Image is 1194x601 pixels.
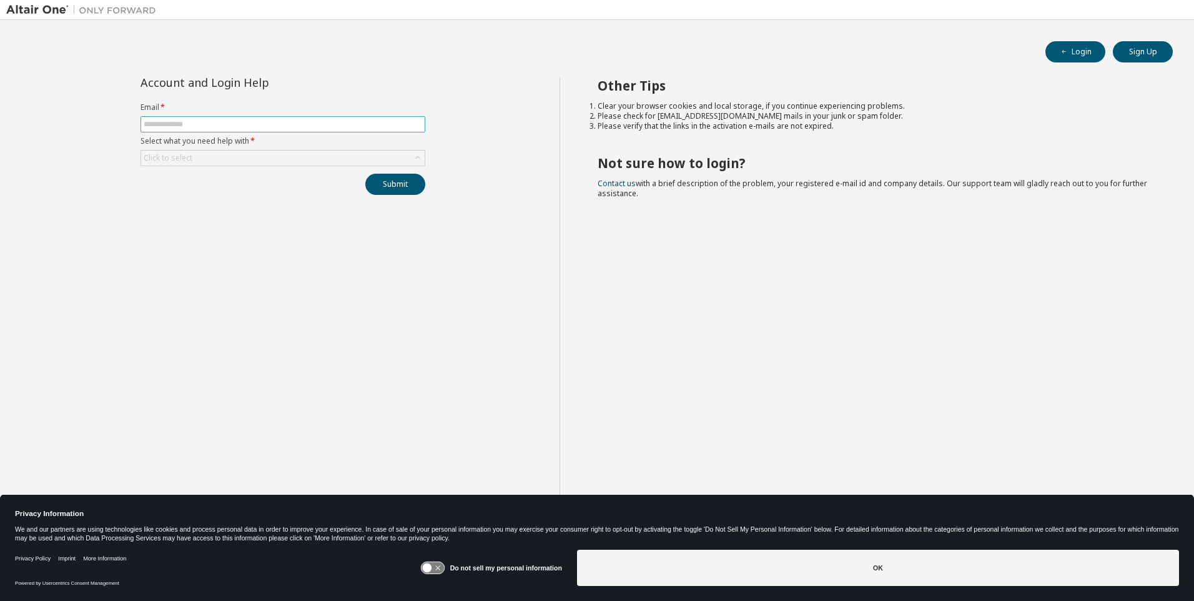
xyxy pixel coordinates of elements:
h2: Not sure how to login? [598,155,1151,171]
img: Altair One [6,4,162,16]
h2: Other Tips [598,77,1151,94]
li: Clear your browser cookies and local storage, if you continue experiencing problems. [598,101,1151,111]
a: Contact us [598,178,636,189]
button: Sign Up [1113,41,1173,62]
button: Submit [365,174,425,195]
div: Click to select [141,151,425,166]
div: Account and Login Help [141,77,368,87]
li: Please check for [EMAIL_ADDRESS][DOMAIN_NAME] mails in your junk or spam folder. [598,111,1151,121]
div: Click to select [144,153,192,163]
label: Email [141,102,425,112]
button: Login [1045,41,1105,62]
li: Please verify that the links in the activation e-mails are not expired. [598,121,1151,131]
label: Select what you need help with [141,136,425,146]
span: with a brief description of the problem, your registered e-mail id and company details. Our suppo... [598,178,1147,199]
